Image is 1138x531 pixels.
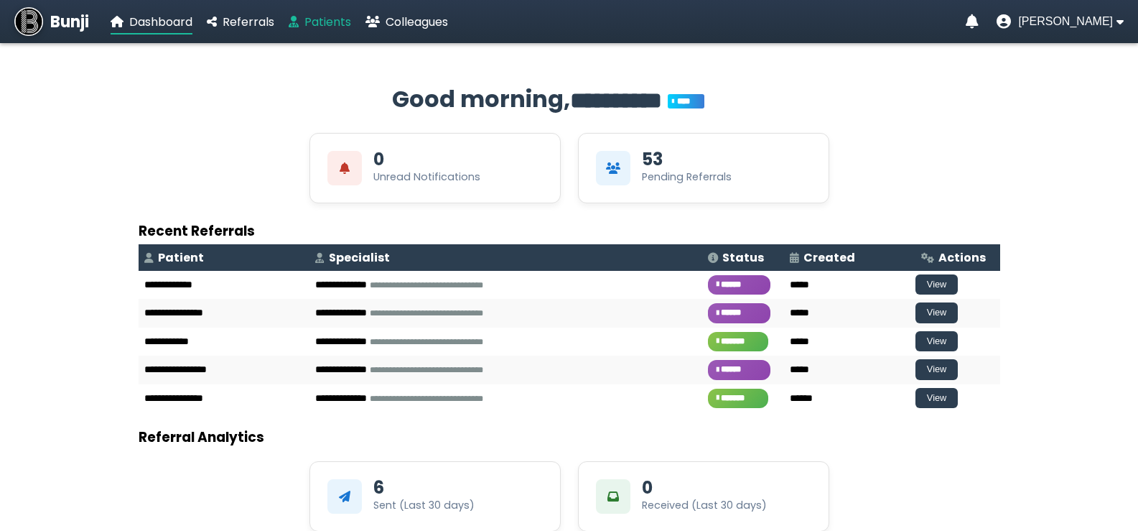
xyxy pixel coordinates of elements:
[668,94,704,108] span: You’re on Plus!
[702,244,785,271] th: Status
[14,7,43,36] img: Bunji Dental Referral Management
[373,151,384,168] div: 0
[578,133,829,203] div: View Pending Referrals
[309,244,702,271] th: Specialist
[915,388,959,409] button: View
[139,82,1000,119] h2: Good morning,
[304,14,351,30] span: Patients
[309,133,561,203] div: View Unread Notifications
[129,14,192,30] span: Dashboard
[915,303,959,323] button: View
[642,498,767,513] div: Received (Last 30 days)
[139,427,1000,448] h3: Referral Analytics
[915,359,959,380] button: View
[1018,15,1113,28] span: [PERSON_NAME]
[915,331,959,352] button: View
[207,13,274,31] a: Referrals
[642,170,732,185] div: Pending Referrals
[642,151,663,168] div: 53
[14,7,89,36] a: Bunji
[365,13,448,31] a: Colleagues
[139,244,309,271] th: Patient
[915,274,959,295] button: View
[289,13,351,31] a: Patients
[373,170,480,185] div: Unread Notifications
[111,13,192,31] a: Dashboard
[386,14,448,30] span: Colleagues
[373,498,475,513] div: Sent (Last 30 days)
[784,244,915,271] th: Created
[997,14,1124,29] button: User menu
[915,244,1000,271] th: Actions
[373,479,384,497] div: 6
[50,10,89,34] span: Bunji
[642,479,653,497] div: 0
[139,221,1000,241] h3: Recent Referrals
[223,14,274,30] span: Referrals
[966,14,979,29] a: Notifications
